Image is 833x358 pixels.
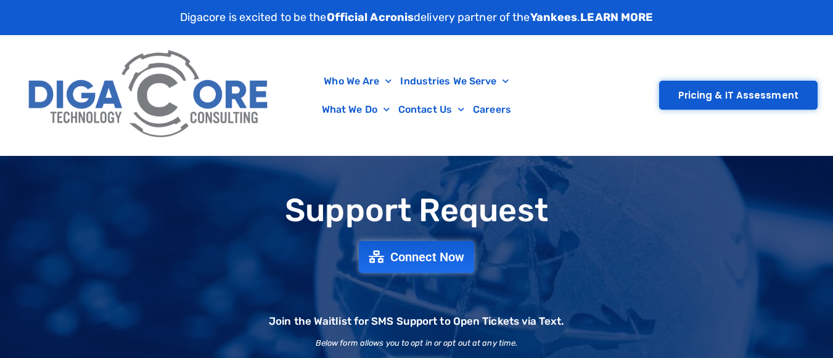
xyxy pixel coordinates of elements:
a: Who We Are [319,67,396,96]
a: Industries We Serve [396,67,513,96]
span: Connect Now [390,251,464,263]
a: Pricing & IT Assessment [659,81,818,110]
h1: Support Request [6,193,827,228]
a: LEARN MORE [580,10,653,24]
h2: Join the Waitlist for SMS Support to Open Tickets via Text. [269,316,564,327]
h2: Below form allows you to opt in or opt out at any time. [316,339,518,347]
a: Careers [469,96,515,124]
a: Connect Now [359,241,474,273]
a: Contact Us [394,96,469,124]
img: Digacore Logo [22,41,277,149]
p: Digacore is excited to be the delivery partner of the . [180,9,654,26]
span: Pricing & IT Assessment [678,91,798,100]
nav: Menu [283,67,551,124]
strong: Yankees [530,10,578,24]
a: What We Do [318,96,394,124]
strong: Official Acronis [327,10,414,24]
